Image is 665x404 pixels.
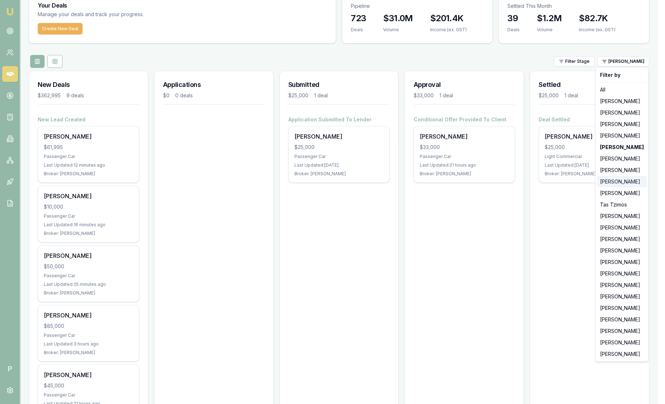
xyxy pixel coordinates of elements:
[597,130,647,141] div: [PERSON_NAME]
[597,325,647,337] div: [PERSON_NAME]
[597,245,647,256] div: [PERSON_NAME]
[597,233,647,245] div: [PERSON_NAME]
[597,164,647,176] div: [PERSON_NAME]
[597,107,647,119] div: [PERSON_NAME]
[597,348,647,360] div: [PERSON_NAME]
[597,199,647,210] div: Tas Tzimos
[597,314,647,325] div: [PERSON_NAME]
[597,210,647,222] div: [PERSON_NAME]
[597,176,647,187] div: [PERSON_NAME]
[597,69,647,81] div: Filter by
[597,268,647,279] div: [PERSON_NAME]
[597,187,647,199] div: [PERSON_NAME]
[597,291,647,302] div: [PERSON_NAME]
[597,256,647,268] div: [PERSON_NAME]
[597,96,647,107] div: [PERSON_NAME]
[600,144,644,151] strong: [PERSON_NAME]
[597,153,647,164] div: [PERSON_NAME]
[597,84,647,96] div: All
[597,279,647,291] div: [PERSON_NAME]
[597,337,647,348] div: [PERSON_NAME]
[597,222,647,233] div: [PERSON_NAME]
[597,119,647,130] div: [PERSON_NAME]
[597,302,647,314] div: [PERSON_NAME]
